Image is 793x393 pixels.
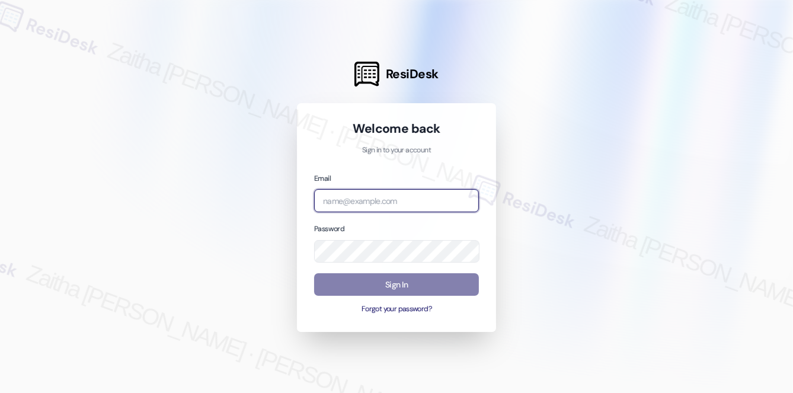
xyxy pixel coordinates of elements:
button: Forgot your password? [314,304,479,315]
h1: Welcome back [314,120,479,137]
span: ResiDesk [386,66,439,82]
input: name@example.com [314,189,479,212]
label: Email [314,174,331,183]
label: Password [314,224,344,234]
button: Sign In [314,273,479,296]
img: ResiDesk Logo [354,62,379,87]
p: Sign in to your account [314,145,479,156]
